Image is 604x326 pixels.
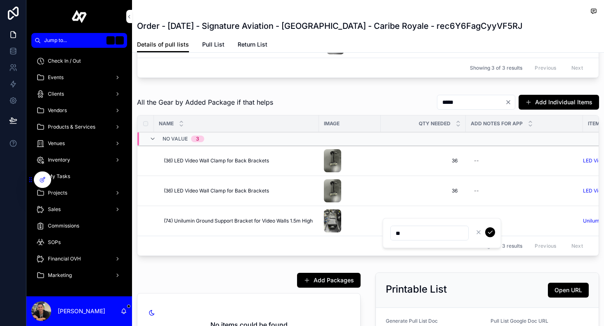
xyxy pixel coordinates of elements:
[31,70,127,85] a: Events
[491,318,548,324] span: Pull List Google Doc URL
[324,179,376,202] a: Clamp-for-Back-Brackets.jpg
[164,188,314,194] a: (36) LED Video Wall Clamp for Back Brackets
[164,218,313,224] span: (74) Unilumin Ground Support Bracket for Video Walls 1.5m High
[238,37,267,54] a: Return List
[163,136,188,142] span: No value
[471,120,523,127] span: Add Notes for App
[48,74,64,81] span: Events
[164,218,314,224] a: (74) Unilumin Ground Support Bracket for Video Walls 1.5m High
[137,97,273,107] span: All the Gear by Added Package if that helps
[386,318,438,324] span: Generate Pull List Doc
[48,223,79,229] span: Commissions
[31,218,127,233] a: Commissions
[471,184,578,197] a: --
[48,157,70,163] span: Inventory
[48,58,81,64] span: Check In / Out
[137,20,523,32] h1: Order - [DATE] - Signature Aviation - [GEOGRAPHIC_DATA] - Caribe Royale - rec6Y6FagCyyVF5RJ
[554,286,582,294] span: Open URL
[31,251,127,266] a: Financial OVH
[474,188,479,194] div: --
[31,152,127,167] a: Inventory
[48,256,81,262] span: Financial OVH
[471,214,578,227] a: --
[48,91,64,97] span: Clients
[137,37,189,53] a: Details of pull lists
[31,202,127,217] a: Sales
[386,154,461,167] a: 36
[31,33,127,48] button: Jump to...K
[26,48,132,296] div: scrollable content
[324,209,376,232] a: Unilumin-Ground-Support-Bracket-(≈1.5m-high).jpg
[386,283,447,296] h2: Printable List
[505,99,515,106] button: Clear
[519,95,599,110] button: Add Individual Items
[48,239,61,246] span: SOPs
[474,157,479,164] div: --
[297,273,361,288] button: Add Packages
[31,235,127,250] a: SOPs
[31,87,127,101] a: Clients
[31,169,127,184] a: My Tasks
[196,136,199,142] div: 3
[164,188,269,194] span: (36) LED Video Wall Clamp for Back Brackets
[324,179,341,202] img: Clamp-for-Back-Brackets.jpg
[202,40,224,49] span: Pull List
[48,206,61,213] span: Sales
[389,157,458,164] span: 36
[58,307,105,315] p: [PERSON_NAME]
[164,157,269,164] span: (36) LED Video Wall Clamp for Back Brackets
[48,124,95,130] span: Products & Services
[31,54,127,68] a: Check In / Out
[389,188,458,194] span: 36
[386,184,461,197] a: 36
[470,65,522,71] span: Showing 3 of 3 results
[324,209,341,232] img: Unilumin-Ground-Support-Bracket-(≈1.5m-high).jpg
[31,120,127,134] a: Products & Services
[471,154,578,167] a: --
[164,157,314,164] a: (36) LED Video Wall Clamp for Back Brackets
[72,10,87,23] img: App logo
[31,136,127,151] a: Venues
[48,140,65,147] span: Venues
[44,37,103,44] span: Jump to...
[137,40,189,49] span: Details of pull lists
[324,120,340,127] span: Image
[48,272,72,279] span: Marketing
[31,103,127,118] a: Vendors
[48,173,70,180] span: My Tasks
[238,40,267,49] span: Return List
[324,149,341,172] img: Clamp-for-Back-Brackets.jpg
[548,283,589,298] button: Open URL
[159,120,174,127] span: Name
[31,268,127,283] a: Marketing
[48,190,67,196] span: Projects
[324,149,376,172] a: Clamp-for-Back-Brackets.jpg
[419,120,451,127] span: QTY Needed
[588,120,600,127] span: Item
[48,107,67,114] span: Vendors
[386,214,461,227] a: 74
[116,37,123,44] span: K
[31,185,127,200] a: Projects
[202,37,224,54] a: Pull List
